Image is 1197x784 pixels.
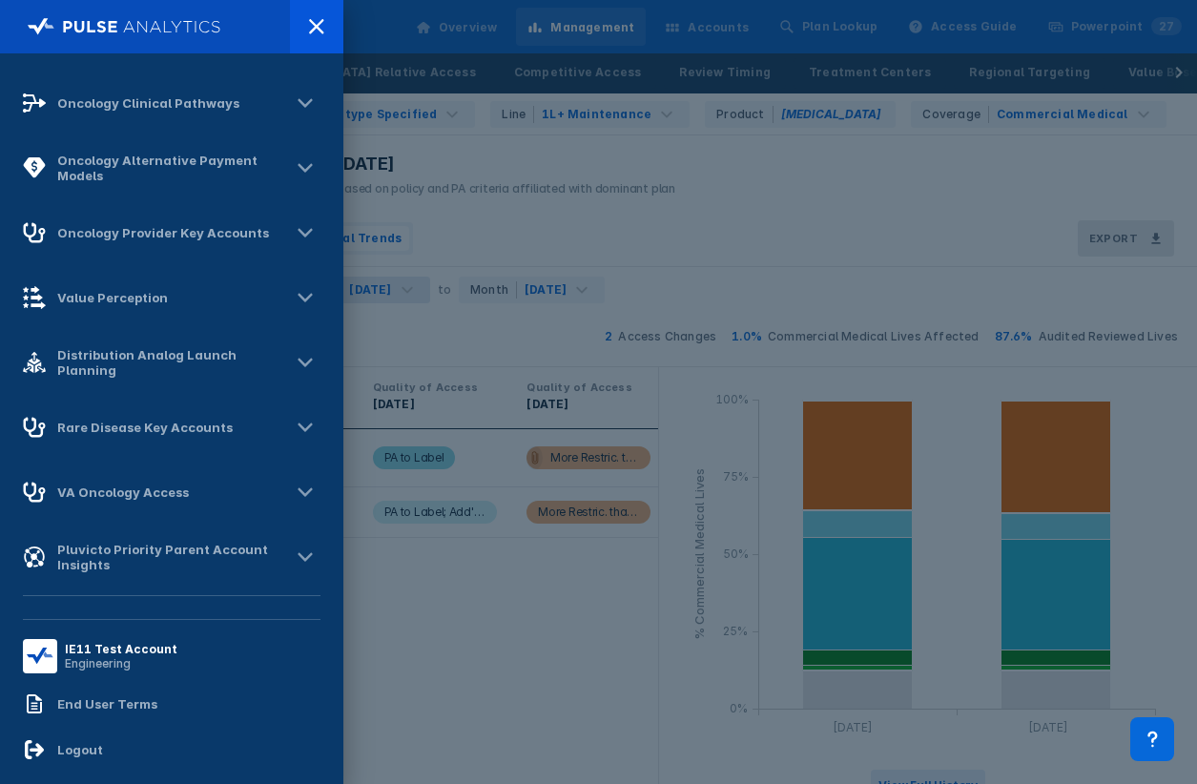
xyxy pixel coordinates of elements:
div: VA Oncology Access [57,485,189,500]
img: pulse-logo-full-white.svg [28,13,221,40]
div: Rare Disease Key Accounts [57,420,233,435]
div: Oncology Provider Key Accounts [57,225,269,240]
div: Oncology Alternative Payment Models [57,153,290,183]
div: IE11 Test Account [65,642,177,656]
div: Pluvicto Priority Parent Account Insights [57,542,290,572]
div: Oncology Clinical Pathways [57,95,239,111]
div: Value Perception [57,290,168,305]
div: Engineering [65,656,177,671]
div: Distribution Analog Launch Planning [57,347,290,378]
div: Logout [57,742,103,757]
div: End User Terms [57,696,157,712]
a: End User Terms [11,681,332,727]
div: Contact Support [1130,717,1174,761]
img: menu button [27,643,53,670]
